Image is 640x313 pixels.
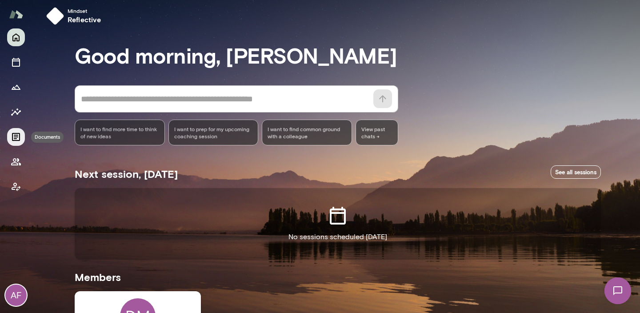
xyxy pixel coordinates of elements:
[31,132,64,143] div: Documents
[68,14,101,25] h6: reflective
[7,78,25,96] button: Growth Plan
[262,120,352,145] div: I want to find common ground with a colleague
[7,128,25,146] button: Documents
[75,43,601,68] h3: Good morning, [PERSON_NAME]
[7,153,25,171] button: Members
[80,125,159,140] span: I want to find more time to think of new ideas
[268,125,346,140] span: I want to find common ground with a colleague
[7,28,25,46] button: Home
[75,270,601,284] h5: Members
[7,178,25,196] button: Client app
[7,103,25,121] button: Insights
[43,4,108,28] button: Mindsetreflective
[9,6,23,23] img: Mento
[7,53,25,71] button: Sessions
[46,7,64,25] img: mindset
[551,165,601,179] a: See all sessions
[168,120,259,145] div: I want to prep for my upcoming coaching session
[5,285,27,306] div: AF
[288,232,387,242] p: No sessions scheduled [DATE]
[356,120,398,145] span: View past chats ->
[174,125,253,140] span: I want to prep for my upcoming coaching session
[68,7,101,14] span: Mindset
[75,167,178,181] h5: Next session, [DATE]
[75,120,165,145] div: I want to find more time to think of new ideas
